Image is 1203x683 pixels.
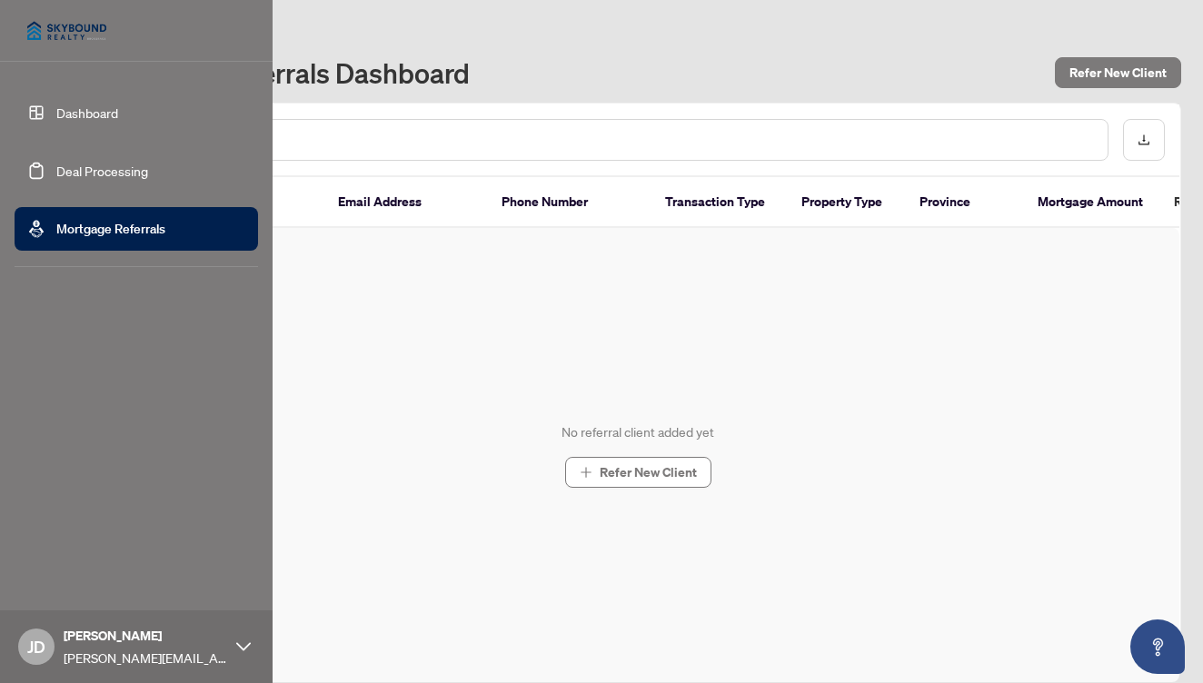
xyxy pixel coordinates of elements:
[487,177,651,228] th: Phone Number
[1055,57,1181,88] button: Refer New Client
[27,634,45,659] span: JD
[15,9,119,53] img: logo
[64,648,227,668] span: [PERSON_NAME][EMAIL_ADDRESS][DOMAIN_NAME]
[56,104,118,121] a: Dashboard
[565,457,711,488] button: Refer New Client
[787,177,905,228] th: Property Type
[905,177,1023,228] th: Province
[1023,177,1159,228] th: Mortgage Amount
[1138,134,1150,146] span: download
[1069,58,1167,87] span: Refer New Client
[1123,119,1165,161] button: download
[600,458,697,487] span: Refer New Client
[64,626,227,646] span: [PERSON_NAME]
[562,422,714,442] div: No referral client added yet
[651,177,787,228] th: Transaction Type
[1130,619,1185,674] button: Open asap
[94,58,470,87] h1: Mortgage Referrals Dashboard
[56,221,165,237] a: Mortgage Referrals
[56,163,148,179] a: Deal Processing
[580,466,592,479] span: plus
[323,177,487,228] th: Email Address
